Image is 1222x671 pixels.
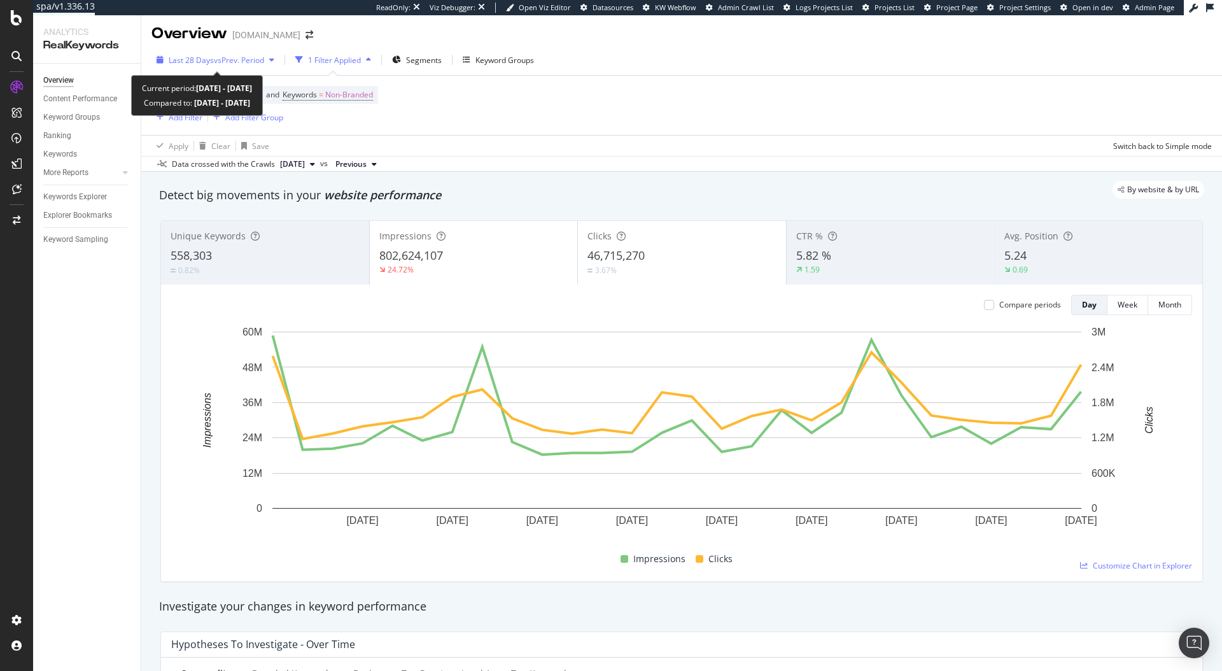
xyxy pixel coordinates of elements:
[1013,264,1028,275] div: 0.69
[171,230,246,242] span: Unique Keywords
[171,638,355,651] div: Hypotheses to Investigate - Over Time
[159,598,1204,615] div: Investigate your changes in keyword performance
[43,92,117,106] div: Content Performance
[172,159,275,170] div: Data crossed with the Crawls
[196,83,252,94] b: [DATE] - [DATE]
[1113,141,1212,152] div: Switch back to Simple mode
[1004,248,1027,263] span: 5.24
[1065,515,1097,526] text: [DATE]
[706,515,738,526] text: [DATE]
[290,50,376,70] button: 1 Filter Applied
[43,111,100,124] div: Keyword Groups
[242,468,262,479] text: 12M
[1092,327,1106,337] text: 3M
[783,3,853,13] a: Logs Projects List
[43,111,132,124] a: Keyword Groups
[1135,3,1174,12] span: Admin Page
[308,55,361,66] div: 1 Filter Applied
[242,432,262,443] text: 24M
[796,230,823,242] span: CTR %
[1108,136,1212,156] button: Switch back to Simple mode
[242,397,262,408] text: 36M
[192,97,250,108] b: [DATE] - [DATE]
[144,95,250,110] div: Compared to:
[708,551,733,567] span: Clicks
[999,3,1051,12] span: Project Settings
[252,141,269,152] div: Save
[975,515,1007,526] text: [DATE]
[862,3,915,13] a: Projects List
[885,515,917,526] text: [DATE]
[1118,299,1137,310] div: Week
[1144,407,1155,434] text: Clicks
[43,25,130,38] div: Analytics
[379,230,432,242] span: Impressions
[1092,362,1114,372] text: 2.4M
[1092,503,1097,514] text: 0
[387,50,447,70] button: Segments
[151,50,279,70] button: Last 28 DaysvsPrev. Period
[796,515,827,526] text: [DATE]
[242,362,262,372] text: 48M
[924,3,978,13] a: Project Page
[142,81,252,95] div: Current period:
[526,515,558,526] text: [DATE]
[475,55,534,66] div: Keyword Groups
[593,3,633,12] span: Datasources
[225,112,283,123] div: Add Filter Group
[1158,299,1181,310] div: Month
[519,3,571,12] span: Open Viz Editor
[587,269,593,272] img: Equal
[796,248,831,263] span: 5.82 %
[595,265,617,276] div: 3.67%
[1179,628,1209,658] div: Open Intercom Messenger
[987,3,1051,13] a: Project Settings
[346,515,378,526] text: [DATE]
[43,233,108,246] div: Keyword Sampling
[655,3,696,12] span: KW Webflow
[388,264,414,275] div: 24.72%
[171,269,176,272] img: Equal
[171,325,1183,546] svg: A chart.
[587,248,645,263] span: 46,715,270
[379,248,443,263] span: 802,624,107
[936,3,978,12] span: Project Page
[1092,432,1114,443] text: 1.2M
[211,141,230,152] div: Clear
[1123,3,1174,13] a: Admin Page
[43,148,77,161] div: Keywords
[214,55,264,66] span: vs Prev. Period
[643,3,696,13] a: KW Webflow
[325,86,373,104] span: Non-Branded
[242,327,262,337] text: 60M
[43,233,132,246] a: Keyword Sampling
[804,264,820,275] div: 1.59
[430,3,475,13] div: Viz Debugger:
[151,109,202,125] button: Add Filter
[1107,295,1148,315] button: Week
[406,55,442,66] span: Segments
[43,166,88,180] div: More Reports
[43,148,132,161] a: Keywords
[580,3,633,13] a: Datasources
[43,129,132,143] a: Ranking
[43,74,74,87] div: Overview
[43,129,71,143] div: Ranking
[43,209,112,222] div: Explorer Bookmarks
[874,3,915,12] span: Projects List
[151,23,227,45] div: Overview
[633,551,685,567] span: Impressions
[43,38,130,53] div: RealKeywords
[266,89,279,100] span: and
[305,31,313,39] div: arrow-right-arrow-left
[232,29,300,41] div: [DOMAIN_NAME]
[43,92,132,106] a: Content Performance
[587,230,612,242] span: Clicks
[718,3,774,12] span: Admin Crawl List
[376,3,411,13] div: ReadOnly:
[1113,181,1204,199] div: legacy label
[43,74,132,87] a: Overview
[320,158,330,169] span: vs
[319,89,323,100] span: =
[169,141,188,152] div: Apply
